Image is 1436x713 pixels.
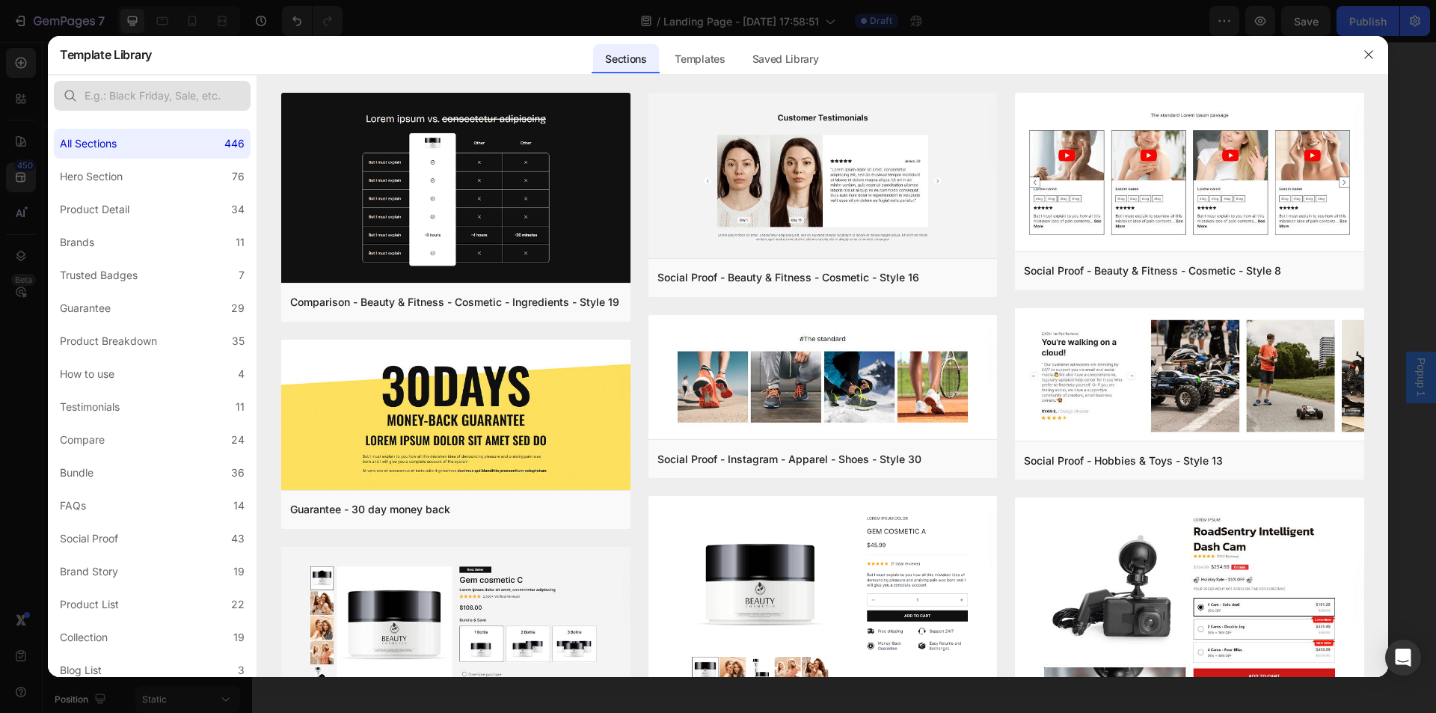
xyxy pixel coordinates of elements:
div: Trusted Badges [60,266,138,284]
div: Product Breakdown [60,332,157,350]
div: 24 [231,431,245,449]
div: Sections [593,44,658,74]
div: 43 [231,530,245,548]
div: 19 [233,628,245,646]
div: 4 [238,365,245,383]
div: 22 [231,596,245,613]
img: sp30.png [648,315,998,443]
div: 36 [231,464,245,482]
div: Social Proof [60,530,118,548]
div: All Sections [60,135,117,153]
div: Guarantee - 30 day money back [290,501,450,518]
div: Dialog body [368,154,817,379]
div: Brands [60,233,94,251]
div: Drop element here [562,195,641,206]
div: 3 [238,661,245,679]
div: Product List [60,596,119,613]
div: Compare [60,431,105,449]
div: How to use [60,365,114,383]
div: 11 [236,233,245,251]
img: sp13.png [1015,308,1364,444]
div: 76 [232,168,245,186]
div: Brand Story [60,563,118,581]
div: 34 [231,201,245,218]
div: Guarantee [60,299,111,317]
dialog: Popup 1 [580,31,604,55]
input: E.g.: Black Friday, Sale, etc. [54,81,251,111]
div: 35 [232,332,245,350]
div: 11 [236,398,245,416]
div: 446 [224,135,245,153]
div: Blog List [60,661,102,679]
img: sp8.png [1015,93,1364,254]
div: 7 [239,266,245,284]
div: Collection [60,628,108,646]
img: c19.png [281,93,630,286]
h2: Template Library [60,35,152,74]
div: Open Intercom Messenger [1385,640,1421,676]
img: sp16.png [648,93,998,261]
img: g30.png [281,340,630,493]
div: Product Detail [60,201,129,218]
div: Templates [663,44,737,74]
div: 29 [231,299,245,317]
div: Social Proof - Hobbies & Toys - Style 13 [1024,452,1223,470]
div: Dialog content [368,154,817,379]
div: FAQs [60,497,86,515]
div: Popup [387,162,420,176]
div: Social Proof - Instagram - Apparel - Shoes - Style 30 [657,450,921,468]
div: Saved Library [740,44,831,74]
div: 19 [233,563,245,581]
div: Social Proof - Beauty & Fitness - Cosmetic - Style 8 [1024,262,1281,280]
div: 14 [233,497,245,515]
div: Hero Section [60,168,123,186]
span: Popup 1 [1162,316,1176,355]
div: Social Proof - Beauty & Fitness - Cosmetic - Style 16 [657,269,919,287]
div: Bundle [60,464,93,482]
div: Comparison - Beauty & Fitness - Cosmetic - Ingredients - Style 19 [290,293,619,311]
div: Testimonials [60,398,120,416]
